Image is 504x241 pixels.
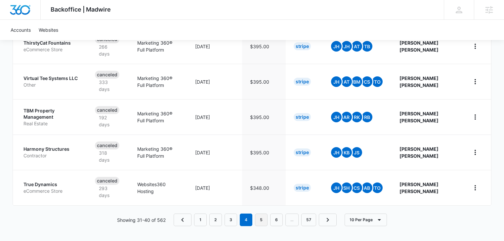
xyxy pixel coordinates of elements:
em: 4 [240,214,252,226]
a: ThirstyCat FountainseCommerce Store [23,40,79,53]
span: TO [372,76,383,87]
a: Page 6 [270,214,283,226]
a: Page 3 [225,214,237,226]
p: eCommerce Store [23,46,79,53]
span: AT [352,41,362,52]
td: [DATE] [187,170,242,205]
p: TBM Property Management [23,107,79,120]
p: Contractor [23,152,79,159]
div: Canceled [95,71,119,79]
span: JH [331,182,342,193]
span: BM [352,76,362,87]
p: Real Estate [23,120,79,127]
span: JH [331,41,342,52]
p: 318 days [95,149,121,163]
td: [DATE] [187,28,242,64]
span: RB [362,112,372,122]
span: TO [372,182,383,193]
div: Canceled [95,177,119,185]
td: [DATE] [187,135,242,170]
span: RK [352,112,362,122]
span: JH [331,76,342,87]
a: Accounts [7,20,35,40]
td: $348.00 [242,170,286,205]
div: Stripe [294,148,311,156]
a: TBM Property ManagementReal Estate [23,107,79,127]
p: Marketing 360® Full Platform [137,39,179,53]
span: JH [331,147,342,158]
span: AR [341,112,352,122]
td: $395.00 [242,99,286,135]
p: Other [23,82,79,88]
a: Page 57 [301,214,316,226]
span: JS [352,147,362,158]
p: 266 days [95,43,121,57]
span: TB [362,41,372,52]
div: Stripe [294,42,311,50]
span: CS [362,76,372,87]
p: Marketing 360® Full Platform [137,145,179,159]
a: Next Page [319,214,337,226]
td: $395.00 [242,135,286,170]
button: home [470,182,481,193]
a: Virtual Tee Systems LLCOther [23,75,79,88]
button: home [470,76,481,87]
span: JH [331,112,342,122]
a: Page 1 [194,214,207,226]
span: SH [341,182,352,193]
strong: [PERSON_NAME] [PERSON_NAME] [399,40,439,53]
p: Showing 31-40 of 562 [117,217,166,223]
div: Canceled [95,141,119,149]
nav: Pagination [174,214,337,226]
button: home [470,41,481,52]
strong: [PERSON_NAME] [PERSON_NAME] [399,146,439,159]
span: Backoffice | Madwire [51,6,111,13]
span: JH [341,41,352,52]
strong: [PERSON_NAME] [PERSON_NAME] [399,75,439,88]
span: KB [341,147,352,158]
p: eCommerce Store [23,188,79,194]
p: 192 days [95,114,121,128]
a: Websites [35,20,62,40]
p: ThirstyCat Fountains [23,40,79,46]
div: Canceled [95,106,119,114]
strong: [PERSON_NAME] [PERSON_NAME] [399,111,439,123]
span: CS [352,182,362,193]
a: Page 2 [209,214,222,226]
a: Page 5 [255,214,268,226]
td: [DATE] [187,64,242,99]
p: Harmony Structures [23,146,79,152]
p: Virtual Tee Systems LLC [23,75,79,82]
div: Stripe [294,113,311,121]
p: 293 days [95,185,121,199]
div: Stripe [294,184,311,192]
td: $395.00 [242,64,286,99]
div: Stripe [294,78,311,86]
p: Marketing 360® Full Platform [137,75,179,89]
p: Websites360 Hosting [137,181,179,195]
a: Previous Page [174,214,191,226]
button: home [470,112,481,122]
a: Harmony StructuresContractor [23,146,79,159]
span: AB [362,182,372,193]
button: home [470,147,481,158]
a: True DynamicseCommerce Store [23,181,79,194]
span: AT [341,76,352,87]
p: True Dynamics [23,181,79,188]
p: 333 days [95,79,121,93]
td: $395.00 [242,28,286,64]
strong: [PERSON_NAME] [PERSON_NAME] [399,181,439,194]
button: 10 Per Page [345,214,387,226]
p: Marketing 360® Full Platform [137,110,179,124]
td: [DATE] [187,99,242,135]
